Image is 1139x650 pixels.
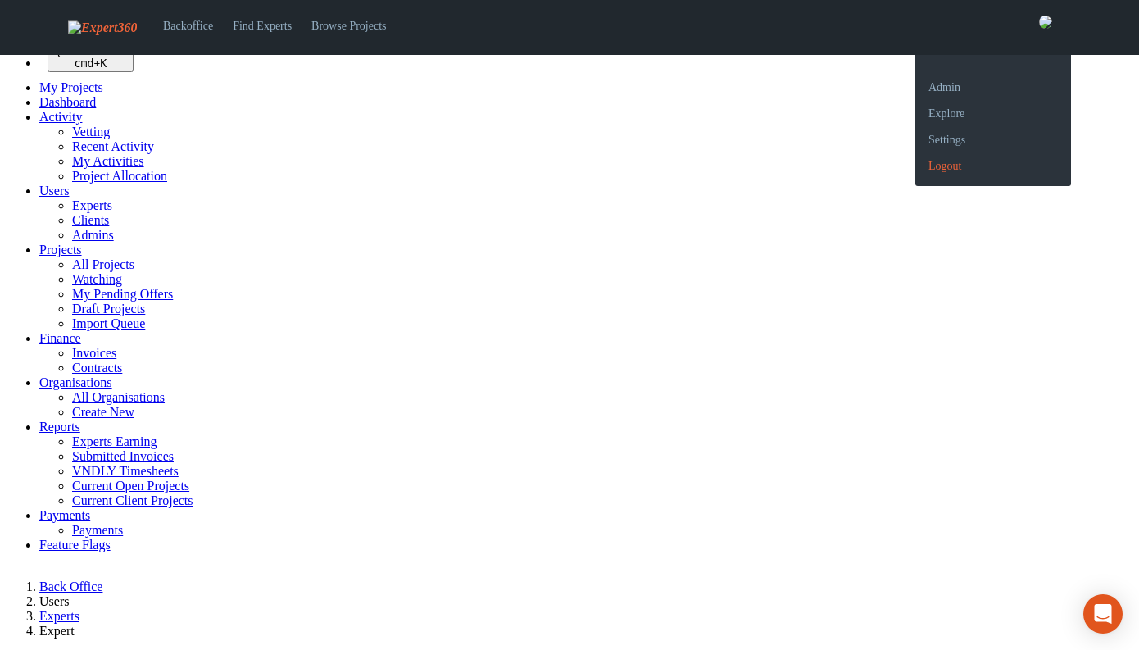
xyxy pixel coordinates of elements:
a: Submitted Invoices [72,449,174,463]
a: Invoices [72,346,116,360]
a: Users [39,184,69,198]
a: VNDLY Timesheets [72,464,179,478]
img: 0421c9a1-ac87-4857-a63f-b59ed7722763-normal.jpeg [1039,16,1052,29]
a: Finance [39,331,81,345]
a: Contracts [72,361,122,375]
a: Watching [72,272,122,286]
a: All Organisations [72,390,165,404]
a: Vetting [72,125,110,139]
a: All Projects [72,257,134,271]
a: Clients [72,213,109,227]
a: Feature Flags [39,538,111,552]
a: Dashboard [39,95,96,109]
div: Open Intercom Messenger [1083,594,1123,634]
a: Organisations [39,375,112,389]
a: Recent Activity [72,139,154,153]
a: Explore [915,94,1071,120]
a: Project Allocation [72,169,167,183]
img: Expert360 [68,20,137,35]
a: Activity [39,110,82,124]
li: Expert [39,624,1132,639]
button: Quick search... cmd+K [48,43,134,72]
a: Experts Earning [72,434,157,448]
div: + [54,57,127,70]
kbd: K [100,57,107,70]
a: Logout [915,147,1071,173]
kbd: cmd [74,57,93,70]
a: Current Client Projects [72,493,193,507]
a: Admins [72,228,114,242]
a: My Projects [39,80,103,94]
a: Settings [915,120,1071,147]
a: My Pending Offers [72,287,173,301]
a: My Activities [72,154,144,168]
a: Reports [39,420,80,434]
a: Projects [39,243,82,257]
a: Experts [72,198,112,212]
li: Users [39,594,1132,609]
a: Import Queue [72,316,145,330]
a: Payments [72,523,123,537]
a: Current Open Projects [72,479,189,493]
a: Back Office [39,580,102,593]
a: Draft Projects [72,302,145,316]
a: Create New [72,405,134,419]
a: Experts [39,609,79,623]
a: Admin [915,68,1071,94]
a: Payments [39,508,90,522]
